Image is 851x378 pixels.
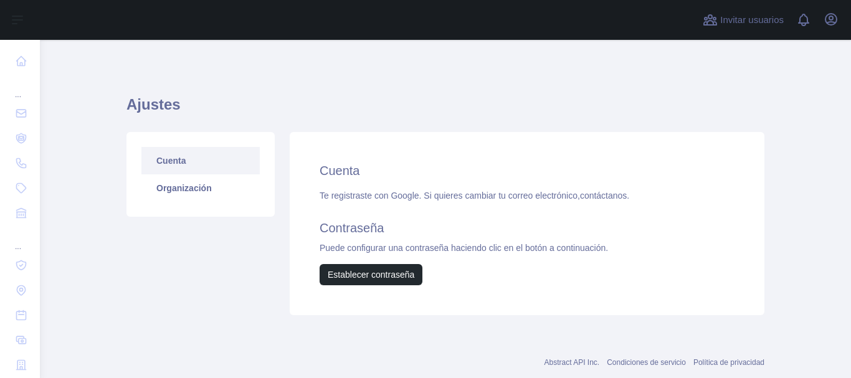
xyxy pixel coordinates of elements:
font: Invitar usuarios [720,14,784,25]
a: Abstract API Inc. [544,358,599,367]
a: contáctanos. [580,191,629,201]
font: ... [15,90,21,99]
font: Puede configurar una contraseña haciendo clic en el botón a continuación. [320,243,608,253]
font: Cuenta [156,156,186,166]
button: Establecer contraseña [320,264,422,285]
a: Condiciones de servicio [607,358,686,367]
font: Contraseña [320,221,384,235]
a: Organización [141,174,260,202]
font: Te registraste con Google. Si quieres cambiar tu correo electrónico, [320,191,580,201]
a: Cuenta [141,147,260,174]
font: Ajustes [126,96,181,113]
font: Cuenta [320,164,360,177]
button: Invitar usuarios [700,10,786,30]
font: Organización [156,183,212,193]
a: Política de privacidad [693,358,764,367]
font: Establecer contraseña [328,270,414,280]
font: ... [15,242,21,251]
